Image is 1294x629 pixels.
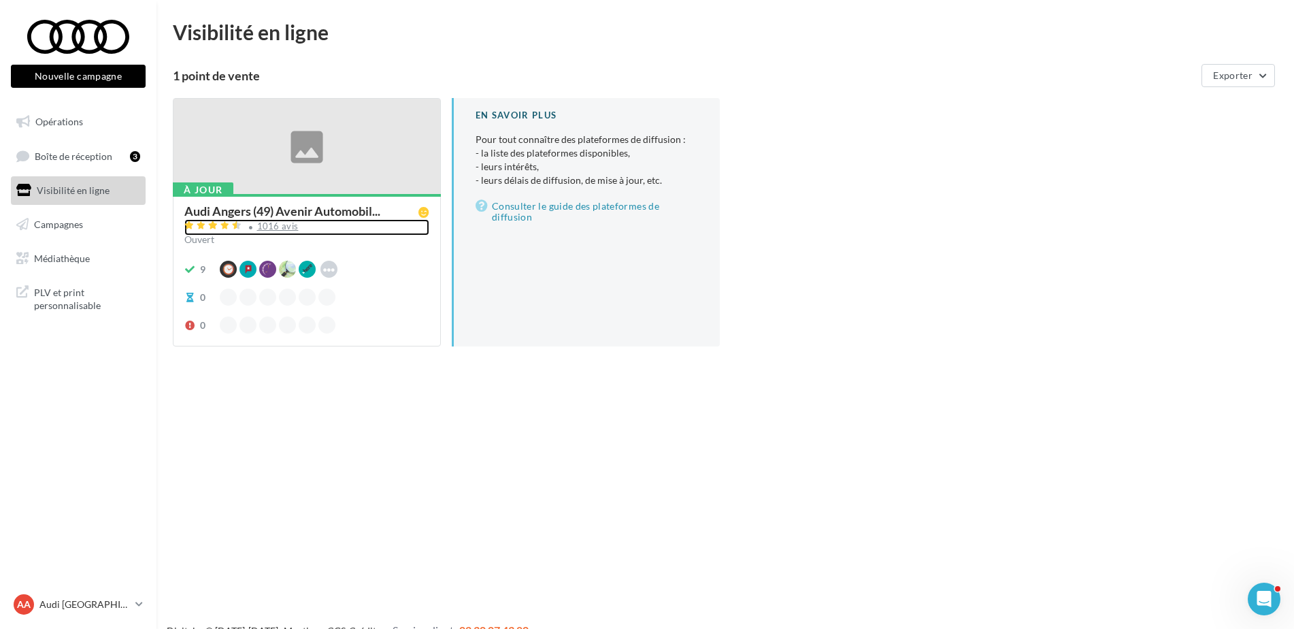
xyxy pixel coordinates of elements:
span: Boîte de réception [35,150,112,161]
a: AA Audi [GEOGRAPHIC_DATA] [11,592,146,617]
p: Audi [GEOGRAPHIC_DATA] [39,598,130,611]
div: 1 point de vente [173,69,1196,82]
span: Campagnes [34,219,83,230]
div: 1016 avis [257,222,299,231]
a: Boîte de réception3 [8,142,148,171]
p: Pour tout connaître des plateformes de diffusion : [476,133,698,187]
a: Médiathèque [8,244,148,273]
a: Opérations [8,108,148,136]
div: À jour [173,182,233,197]
span: Exporter [1213,69,1252,81]
span: Médiathèque [34,252,90,263]
span: Ouvert [184,233,214,245]
div: 0 [200,319,205,332]
button: Nouvelle campagne [11,65,146,88]
span: Opérations [35,116,83,127]
a: PLV et print personnalisable [8,278,148,318]
span: Audi Angers (49) Avenir Automobil... [184,205,380,217]
button: Exporter [1201,64,1275,87]
iframe: Intercom live chat [1248,583,1280,615]
a: Campagnes [8,210,148,239]
li: - leurs délais de diffusion, de mise à jour, etc. [476,174,698,187]
div: En savoir plus [476,109,698,122]
li: - la liste des plateformes disponibles, [476,146,698,160]
a: Consulter le guide des plateformes de diffusion [476,198,698,225]
div: 9 [200,263,205,276]
a: 1016 avis [184,219,429,236]
span: Visibilité en ligne [37,184,110,196]
li: - leurs intérêts, [476,160,698,174]
div: 0 [200,291,205,304]
div: 3 [130,151,140,162]
a: Visibilité en ligne [8,176,148,205]
div: Visibilité en ligne [173,22,1278,42]
span: PLV et print personnalisable [34,283,140,312]
span: AA [17,598,31,611]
